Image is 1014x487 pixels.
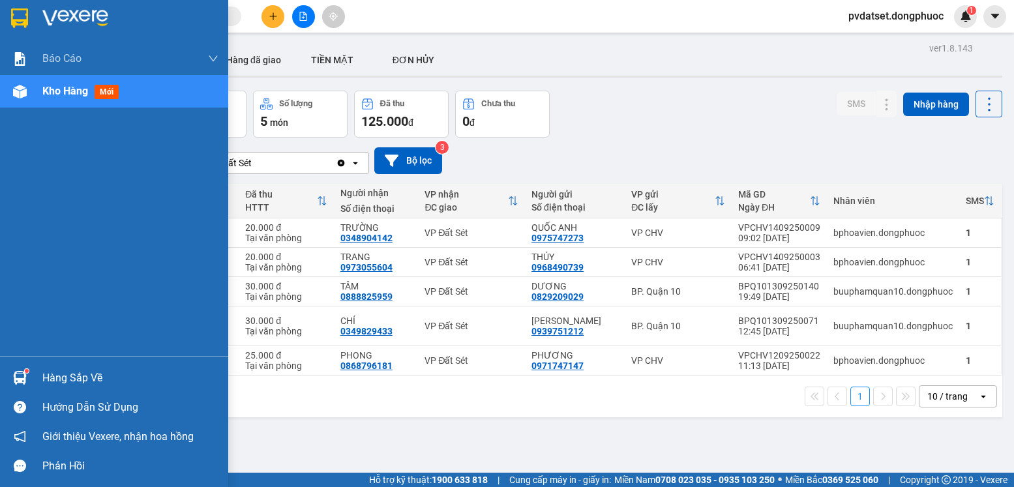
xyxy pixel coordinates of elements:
[245,233,327,243] div: Tại văn phòng
[738,350,820,361] div: VPCHV1209250022
[462,113,470,129] span: 0
[531,202,618,213] div: Số điện thoại
[738,202,810,213] div: Ngày ĐH
[245,350,327,361] div: 25.000 đ
[967,6,976,15] sup: 1
[340,233,393,243] div: 0348904142
[425,257,518,267] div: VP Đất Sét
[340,291,393,302] div: 0888825959
[738,222,820,233] div: VPCHV1409250009
[13,371,27,385] img: warehouse-icon
[531,262,584,273] div: 0968490739
[245,361,327,371] div: Tại văn phòng
[498,473,500,487] span: |
[966,196,984,206] div: SMS
[393,55,434,65] span: ĐƠN HỦY
[245,326,327,336] div: Tại văn phòng
[425,321,518,331] div: VP Đất Sét
[631,286,725,297] div: BP. Quận 10
[14,401,26,413] span: question-circle
[270,117,288,128] span: món
[470,117,475,128] span: đ
[25,369,29,373] sup: 1
[245,281,327,291] div: 30.000 đ
[245,262,327,273] div: Tại văn phòng
[738,281,820,291] div: BPQ101309250140
[833,228,953,238] div: bphoavien.dongphuoc
[989,10,1001,22] span: caret-down
[833,196,953,206] div: Nhân viên
[531,252,618,262] div: THÚY
[216,44,291,76] button: Hàng đã giao
[531,361,584,371] div: 0971747147
[42,428,194,445] span: Giới thiệu Vexere, nhận hoa hồng
[380,99,404,108] div: Đã thu
[11,8,28,28] img: logo-vxr
[966,228,994,238] div: 1
[103,39,179,55] span: 01 Võ Văn Truyện, KP.1, Phường 2
[103,21,175,37] span: Bến xe [GEOGRAPHIC_DATA]
[655,475,775,485] strong: 0708 023 035 - 0935 103 250
[432,475,488,485] strong: 1900 633 818
[531,350,618,361] div: PHƯƠNG
[253,91,348,138] button: Số lượng5món
[481,99,515,108] div: Chưa thu
[850,387,870,406] button: 1
[42,456,218,476] div: Phản hồi
[369,473,488,487] span: Hỗ trợ kỹ thuật:
[833,286,953,297] div: buuphamquan10.dongphuoc
[261,5,284,28] button: plus
[785,473,878,487] span: Miền Bắc
[311,55,353,65] span: TIỀN MẶT
[322,5,345,28] button: aim
[960,10,972,22] img: icon-new-feature
[631,321,725,331] div: BP. Quận 10
[253,156,254,170] input: Selected VP Đất Sét.
[614,473,775,487] span: Miền Nam
[631,355,725,366] div: VP CHV
[13,52,27,66] img: solution-icon
[425,202,508,213] div: ĐC giao
[340,252,412,262] div: TRANG
[299,12,308,21] span: file-add
[245,291,327,302] div: Tại văn phòng
[425,286,518,297] div: VP Đất Sét
[631,202,715,213] div: ĐC lấy
[374,147,442,174] button: Bộ lọc
[833,257,953,267] div: bphoavien.dongphuoc
[340,316,412,326] div: CHÍ
[966,257,994,267] div: 1
[4,84,137,92] span: [PERSON_NAME]:
[65,83,137,93] span: VPDS1409250003
[340,350,412,361] div: PHONG
[983,5,1006,28] button: caret-down
[14,460,26,472] span: message
[738,326,820,336] div: 12:45 [DATE]
[245,252,327,262] div: 20.000 đ
[531,291,584,302] div: 0829209029
[978,391,989,402] svg: open
[13,85,27,98] img: warehouse-icon
[738,189,810,199] div: Mã GD
[531,222,618,233] div: QUỐC ANH
[418,184,525,218] th: Toggle SortBy
[340,222,412,233] div: TRƯỜNG
[425,355,518,366] div: VP Đất Sét
[738,262,820,273] div: 06:41 [DATE]
[350,158,361,168] svg: open
[531,326,584,336] div: 0939751212
[942,475,951,484] span: copyright
[738,316,820,326] div: BPQ101309250071
[837,92,876,115] button: SMS
[103,58,160,66] span: Hotline: 19001152
[822,475,878,485] strong: 0369 525 060
[966,321,994,331] div: 1
[531,233,584,243] div: 0975747273
[625,184,732,218] th: Toggle SortBy
[778,477,782,482] span: ⚪️
[340,188,412,198] div: Người nhận
[239,184,333,218] th: Toggle SortBy
[732,184,827,218] th: Toggle SortBy
[531,316,618,326] div: TIẾN NGUYỄN
[35,70,160,81] span: -----------------------------------------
